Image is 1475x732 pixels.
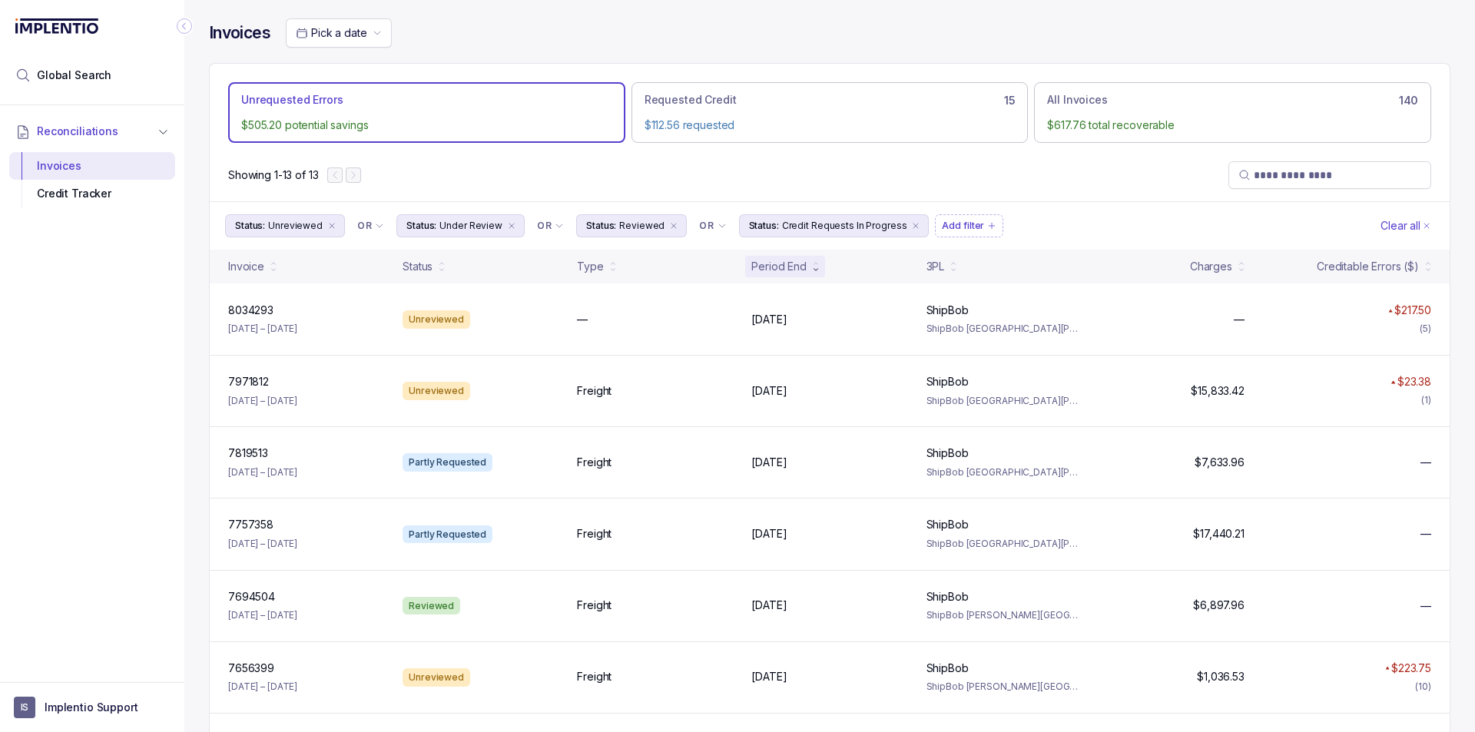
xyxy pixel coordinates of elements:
[403,453,492,472] div: Partly Requested
[537,220,564,232] li: Filter Chip Connector undefined
[9,149,175,211] div: Reconciliations
[1047,118,1418,133] p: $617.76 total recoverable
[926,445,969,461] p: ShipBob
[693,215,732,237] button: Filter Chip Connector undefined
[228,589,275,604] p: 7694504
[228,82,1431,143] ul: Action Tab Group
[751,669,787,684] p: [DATE]
[586,218,616,234] p: Status:
[228,303,273,318] p: 8034293
[577,526,612,542] p: Freight
[1377,214,1434,237] button: Clear Filters
[926,536,1082,551] p: ShipBob [GEOGRAPHIC_DATA][PERSON_NAME]
[225,214,1377,237] ul: Filter Group
[1399,94,1418,107] h6: 140
[403,597,460,615] div: Reviewed
[576,214,687,237] button: Filter Chip Reviewed
[406,218,436,234] p: Status:
[228,608,297,623] p: [DATE] – [DATE]
[1415,679,1431,694] div: (10)
[228,465,297,480] p: [DATE] – [DATE]
[439,218,502,234] p: Under Review
[926,608,1082,623] p: ShipBob [PERSON_NAME][GEOGRAPHIC_DATA], ShipBob [GEOGRAPHIC_DATA][PERSON_NAME]
[1193,598,1245,613] p: $6,897.96
[537,220,552,232] p: OR
[403,259,433,274] div: Status
[645,92,737,108] p: Requested Credit
[926,679,1082,694] p: ShipBob [PERSON_NAME][GEOGRAPHIC_DATA], ShipBob [GEOGRAPHIC_DATA][PERSON_NAME]
[37,124,118,139] span: Reconciliations
[1004,94,1015,107] h6: 15
[739,214,930,237] li: Filter Chip Credit Requests In Progress
[351,215,390,237] button: Filter Chip Connector undefined
[228,517,273,532] p: 7757358
[577,669,612,684] p: Freight
[403,525,492,544] div: Partly Requested
[175,17,194,35] div: Collapse Icon
[286,18,392,48] button: Date Range Picker
[268,218,323,234] p: Unreviewed
[357,220,384,232] li: Filter Chip Connector undefined
[935,214,1003,237] button: Filter Chip Add filter
[326,220,338,232] div: remove content
[751,312,787,327] p: [DATE]
[668,220,680,232] div: remove content
[926,374,969,389] p: ShipBob
[311,26,366,39] span: Pick a date
[699,220,714,232] p: OR
[228,259,264,274] div: Invoice
[403,668,470,687] div: Unreviewed
[241,118,612,133] p: $505.20 potential savings
[228,679,297,694] p: [DATE] – [DATE]
[357,220,372,232] p: OR
[1197,669,1245,684] p: $1,036.53
[37,68,111,83] span: Global Search
[22,152,163,180] div: Invoices
[1420,526,1431,542] span: —
[1193,526,1245,542] p: $17,440.21
[9,114,175,148] button: Reconciliations
[225,214,345,237] button: Filter Chip Unreviewed
[296,25,366,41] search: Date Range Picker
[403,310,470,329] div: Unreviewed
[14,697,171,718] button: User initialsImplentio Support
[228,167,318,183] p: Showing 1-13 of 13
[926,465,1082,480] p: ShipBob [GEOGRAPHIC_DATA][PERSON_NAME]
[1195,455,1245,470] p: $7,633.96
[14,697,35,718] span: User initials
[241,92,343,108] p: Unrequested Errors
[45,700,138,715] p: Implentio Support
[505,220,518,232] div: remove content
[1397,374,1431,389] p: $23.38
[926,303,969,318] p: ShipBob
[751,455,787,470] p: [DATE]
[235,218,265,234] p: Status:
[926,393,1082,409] p: ShipBob [GEOGRAPHIC_DATA][PERSON_NAME]
[1047,92,1107,108] p: All Invoices
[699,220,726,232] li: Filter Chip Connector undefined
[396,214,525,237] button: Filter Chip Under Review
[751,259,807,274] div: Period End
[1420,598,1431,614] span: —
[926,259,945,274] div: 3PL
[1190,259,1232,274] div: Charges
[1381,218,1420,234] p: Clear all
[926,661,969,676] p: ShipBob
[22,180,163,207] div: Credit Tracker
[577,312,588,327] p: —
[910,220,922,232] div: remove content
[1191,383,1245,399] p: $15,833.42
[645,118,1016,133] p: $112.56 requested
[228,445,268,461] p: 7819513
[1390,380,1395,384] img: red pointer upwards
[1420,455,1431,470] span: —
[751,526,787,542] p: [DATE]
[577,383,612,399] p: Freight
[228,167,318,183] div: Remaining page entries
[228,321,297,336] p: [DATE] – [DATE]
[782,218,907,234] p: Credit Requests In Progress
[619,218,665,234] p: Reviewed
[1394,303,1431,318] p: $217.50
